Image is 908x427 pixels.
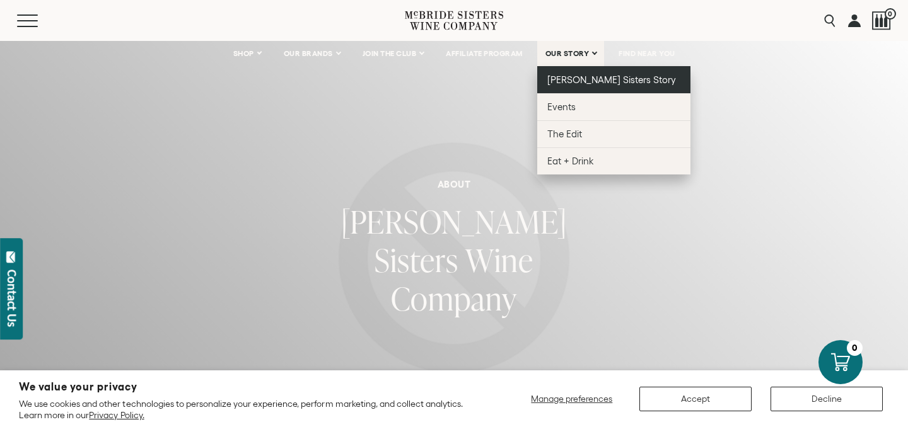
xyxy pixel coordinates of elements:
span: FIND NEAR YOU [619,49,675,58]
span: Eat + Drink [547,156,594,166]
a: OUR BRANDS [276,41,348,66]
span: [PERSON_NAME] [341,200,567,243]
a: [PERSON_NAME] Sisters Story [537,66,690,93]
a: Events [537,93,690,120]
button: Mobile Menu Trigger [17,14,62,27]
div: Contact Us [6,270,18,327]
a: SHOP [225,41,269,66]
p: We use cookies and other technologies to personalize your experience, perform marketing, and coll... [19,398,480,421]
span: OUR BRANDS [284,49,333,58]
span: Wine [465,238,533,282]
button: Manage preferences [523,387,620,411]
span: AFFILIATE PROGRAM [446,49,523,58]
a: AFFILIATE PROGRAM [438,41,531,66]
span: Events [547,101,576,112]
span: 0 [885,8,896,20]
span: Sisters [375,238,458,282]
div: 0 [847,340,863,356]
h2: We value your privacy [19,382,480,392]
a: OUR STORY [537,41,605,66]
span: Company [391,276,517,320]
span: [PERSON_NAME] Sisters Story [547,74,677,85]
span: The Edit [547,128,582,139]
span: JOIN THE CLUB [363,49,417,58]
a: JOIN THE CLUB [354,41,432,66]
a: Eat + Drink [537,147,690,174]
a: FIND NEAR YOU [610,41,684,66]
span: Manage preferences [531,394,612,404]
span: OUR STORY [545,49,590,58]
h6: About [438,179,471,190]
button: Accept [639,387,752,411]
button: Decline [771,387,883,411]
span: SHOP [233,49,255,58]
a: The Edit [537,120,690,147]
a: Privacy Policy. [89,410,144,420]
